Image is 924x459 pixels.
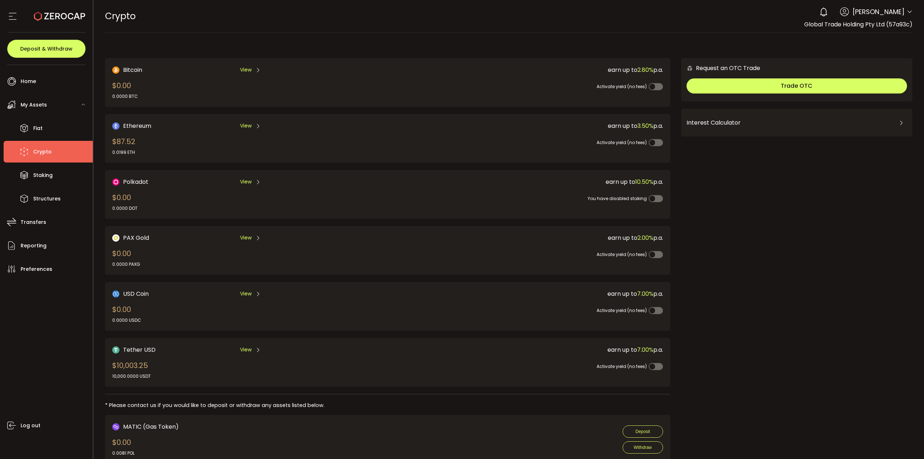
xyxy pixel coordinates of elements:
div: * Please contact us if you would like to deposit or withdraw any assets listed below. [105,402,670,409]
div: 0.0000 PAXG [112,261,140,268]
span: Crypto [105,10,136,22]
span: 3.50% [637,122,653,130]
div: earn up to p.a. [374,177,663,186]
span: Activate yield (no fees) [597,307,647,313]
span: Global Trade Holding Pty Ltd (57a93c) [804,20,912,29]
span: MATIC (Gas Token) [123,422,179,431]
span: Activate yield (no fees) [597,363,647,369]
div: $0.00 [112,248,140,268]
img: PAX Gold [112,234,119,242]
span: Trade OTC [781,82,812,90]
span: View [240,122,252,130]
span: Reporting [21,241,47,251]
button: Deposit & Withdraw [7,40,86,58]
img: Tether USD [112,346,119,354]
button: Trade OTC [687,78,907,94]
span: Activate yield (no fees) [597,139,647,146]
span: Polkadot [123,177,148,186]
span: View [240,234,252,242]
span: Deposit & Withdraw [20,46,73,51]
div: $10,003.25 [112,360,151,380]
span: 7.00% [637,290,653,298]
span: View [240,346,252,354]
span: You have disabled staking [588,195,647,202]
img: DOT [112,178,119,186]
span: 10.50% [635,178,653,186]
span: Crypto [33,147,52,157]
img: USD Coin [112,290,119,298]
span: View [240,178,252,186]
span: View [240,66,252,74]
span: USD Coin [123,289,149,298]
img: matic_polygon_portfolio.png [112,423,119,430]
div: 0.0000 DOT [112,205,138,212]
div: 聊天小组件 [840,381,924,459]
div: 0.0199 ETH [112,149,135,156]
span: Ethereum [123,121,151,130]
span: Home [21,76,36,87]
span: 2.00% [637,234,653,242]
div: earn up to p.a. [374,345,663,354]
span: Activate yield (no fees) [597,251,647,257]
div: Interest Calculator [687,114,907,131]
img: Ethereum [112,122,119,130]
div: 0.0081 POL [112,450,135,456]
div: $87.52 [112,136,135,156]
span: 7.00% [637,346,653,354]
iframe: Chat Widget [840,381,924,459]
span: Withdraw [634,445,652,450]
div: earn up to p.a. [374,289,663,298]
span: Staking [33,170,53,181]
button: Withdraw [623,441,663,454]
span: Fiat [33,123,43,134]
span: Log out [21,420,40,431]
div: earn up to p.a. [374,121,663,130]
div: earn up to p.a. [374,65,663,74]
div: $0.00 [112,192,138,212]
span: Transfers [21,217,46,228]
div: $0.00 [112,80,138,100]
span: PAX Gold [123,233,149,242]
img: 6nGpN7MZ9FLuBP83NiajKbTRY4UzlzQtBKtCrLLspmCkSvCZHBKvY3NxgQaT5JnOQREvtQ257bXeeSTueZfAPizblJ+Fe8JwA... [687,65,693,72]
span: View [240,290,252,298]
div: earn up to p.a. [374,233,663,242]
img: Bitcoin [112,66,119,74]
span: [PERSON_NAME] [853,7,905,17]
div: $0.00 [112,304,141,324]
span: 2.80% [637,66,653,74]
div: 0.0000 BTC [112,93,138,100]
span: My Assets [21,100,47,110]
span: Bitcoin [123,65,142,74]
div: Request an OTC Trade [681,64,760,73]
span: Activate yield (no fees) [597,83,647,90]
span: Preferences [21,264,52,274]
div: 0.0000 USDC [112,317,141,324]
button: Deposit [623,425,663,438]
span: Deposit [635,429,650,434]
span: Tether USD [123,345,156,354]
div: 10,000.0000 USDT [112,373,151,380]
span: Structures [33,194,61,204]
div: $0.00 [112,437,135,456]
